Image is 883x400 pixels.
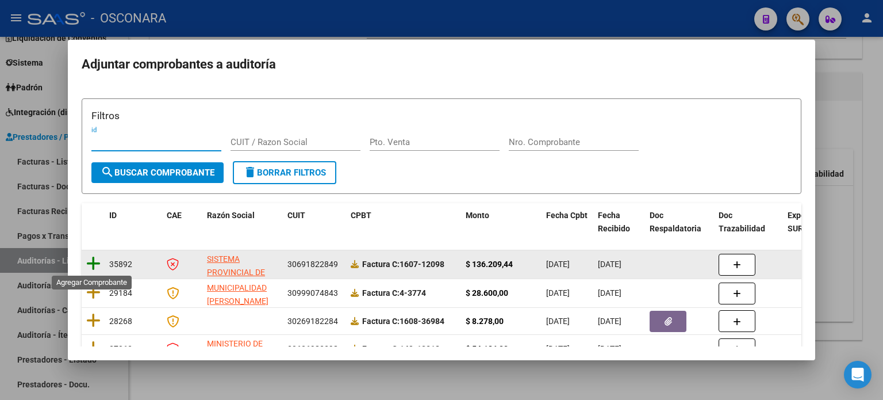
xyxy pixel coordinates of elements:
[91,162,224,183] button: Buscar Comprobante
[714,203,783,241] datatable-header-cell: Doc Trazabilidad
[645,203,714,241] datatable-header-cell: Doc Respaldatoria
[109,211,117,220] span: ID
[719,211,765,233] span: Doc Trazabilidad
[101,167,214,178] span: Buscar Comprobante
[598,288,621,298] span: [DATE]
[287,317,338,326] span: 30269182284
[287,260,338,269] span: 30691822849
[362,260,400,269] span: Factura C:
[542,203,593,241] datatable-header-cell: Fecha Cpbt
[283,203,346,241] datatable-header-cell: CUIT
[362,317,400,326] span: Factura C:
[287,288,338,298] span: 30999074843
[109,288,132,298] span: 29184
[461,203,542,241] datatable-header-cell: Monto
[598,211,630,233] span: Fecha Recibido
[233,161,336,184] button: Borrar Filtros
[109,344,132,353] span: 27063
[650,211,701,233] span: Doc Respaldatoria
[202,203,283,241] datatable-header-cell: Razón Social
[243,167,326,178] span: Borrar Filtros
[162,203,202,241] datatable-header-cell: CAE
[598,317,621,326] span: [DATE]
[546,344,570,353] span: [DATE]
[82,54,801,75] h2: Adjuntar comprobantes a auditoría
[362,288,426,298] strong: 4-3774
[593,203,645,241] datatable-header-cell: Fecha Recibido
[105,203,162,241] datatable-header-cell: ID
[844,361,872,388] div: Open Intercom Messenger
[466,317,504,326] strong: $ 8.278,00
[466,260,513,269] strong: $ 136.209,44
[101,165,114,179] mat-icon: search
[788,211,839,233] span: Expediente SUR Asociado
[546,260,570,269] span: [DATE]
[598,260,621,269] span: [DATE]
[546,288,570,298] span: [DATE]
[287,211,305,220] span: CUIT
[362,288,400,298] span: Factura C:
[351,211,371,220] span: CPBT
[783,203,846,241] datatable-header-cell: Expediente SUR Asociado
[207,211,255,220] span: Razón Social
[546,317,570,326] span: [DATE]
[346,203,461,241] datatable-header-cell: CPBT
[362,317,444,326] strong: 1608-36984
[109,317,132,326] span: 28268
[466,211,489,220] span: Monto
[362,260,444,269] strong: 1607-12098
[362,344,400,353] span: Factura C:
[362,344,440,353] strong: 149-10318
[287,344,338,353] span: 30626983398
[243,165,257,179] mat-icon: delete
[109,260,132,269] span: 35892
[546,211,588,220] span: Fecha Cpbt
[598,344,621,353] span: [DATE]
[466,344,508,353] strong: $ 54.186,00
[207,339,274,375] span: MINISTERIO DE SALUD PCIA DE BS AS
[91,108,792,123] h3: Filtros
[207,254,265,290] span: SISTEMA PROVINCIAL DE SALUD
[466,288,508,298] strong: $ 28.600,00
[207,283,285,319] span: MUNICIPALIDAD [PERSON_NAME][GEOGRAPHIC_DATA]
[167,211,182,220] span: CAE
